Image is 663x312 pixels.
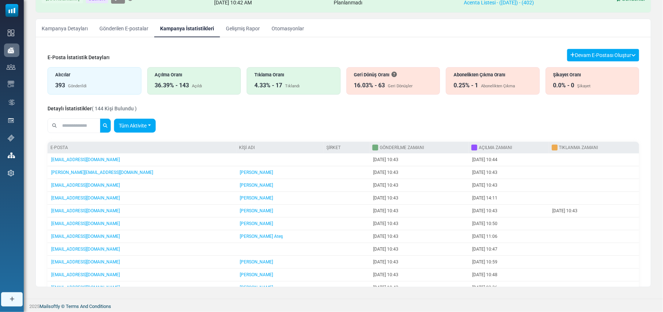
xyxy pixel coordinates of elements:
[8,135,14,141] img: support-icon.svg
[8,170,14,176] img: settings-icon.svg
[8,30,14,36] img: dashboard-icon.svg
[370,243,469,256] td: [DATE] 10:43
[469,166,549,179] td: [DATE] 10:43
[370,166,469,179] td: [DATE] 10:43
[51,157,120,162] a: [EMAIL_ADDRESS][DOMAIN_NAME]
[567,49,639,61] button: Devam E-Postası Oluştur
[469,230,549,243] td: [DATE] 11:06
[51,285,120,290] a: [EMAIL_ADDRESS][DOMAIN_NAME]
[454,71,532,78] div: Abonelikten Çıkma Oranı
[370,269,469,281] td: [DATE] 10:43
[51,221,120,226] a: [EMAIL_ADDRESS][DOMAIN_NAME]
[55,71,134,78] div: Alıcılar
[8,81,14,87] img: email-templates-icon.svg
[192,83,202,90] div: Açıldı
[469,256,549,269] td: [DATE] 10:59
[39,304,65,309] a: Mailsoftly ©
[48,54,110,61] div: E-Posta İstatistik Detayları
[51,272,120,277] a: [EMAIL_ADDRESS][DOMAIN_NAME]
[469,179,549,192] td: [DATE] 10:43
[24,299,663,312] footer: 2025
[51,170,153,175] a: [PERSON_NAME][EMAIL_ADDRESS][DOMAIN_NAME]
[479,145,512,150] a: Açılma Zamanı
[254,71,333,78] div: Tıklama Oranı
[285,83,300,90] div: Tıklandı
[220,19,266,37] a: Gelişmiş Rapor
[266,19,310,37] a: Otomasyonlar
[240,272,273,277] a: [PERSON_NAME]
[239,145,255,150] a: Kişi Adı
[66,304,111,309] a: Terms And Conditions
[51,259,120,265] a: [EMAIL_ADDRESS][DOMAIN_NAME]
[469,153,549,166] td: [DATE] 10:44
[370,153,469,166] td: [DATE] 10:43
[392,72,397,77] i: Bir e-posta alıcısına ulaşamadığında geri döner. Bu, dolu bir gelen kutusu nedeniyle geçici olara...
[51,195,120,201] a: [EMAIL_ADDRESS][DOMAIN_NAME]
[559,145,598,150] a: Tıklanma Zamanı
[469,217,549,230] td: [DATE] 10:50
[577,83,591,90] div: Şikayet
[155,81,189,90] div: 36.39% - 143
[549,205,639,217] td: [DATE] 10:43
[51,247,120,252] a: [EMAIL_ADDRESS][DOMAIN_NAME]
[388,83,413,90] div: Geri Dönüşler
[370,217,469,230] td: [DATE] 10:43
[481,83,515,90] div: Abonelikten Çıkma
[8,98,16,107] img: workflow.svg
[92,106,137,111] span: ( 144 Kişi Bulundu )
[51,234,120,239] a: [EMAIL_ADDRESS][DOMAIN_NAME]
[48,105,137,113] div: Detaylı İstatistikler
[8,117,14,124] img: landing_pages.svg
[114,119,156,133] a: Tüm Aktivite
[240,259,273,265] a: [PERSON_NAME]
[240,170,273,175] a: [PERSON_NAME]
[66,304,111,309] span: translation missing: tr.layouts.footer.terms_and_conditions
[94,19,154,37] a: Gönderilen E-postalar
[469,192,549,205] td: [DATE] 14:11
[36,19,94,37] a: Kampanya Detayları
[240,195,273,201] a: [PERSON_NAME]
[454,81,478,90] div: 0.25% - 1
[5,4,18,17] img: mailsoftly_icon_blue_white.svg
[370,179,469,192] td: [DATE] 10:43
[7,64,15,69] img: contacts-icon.svg
[240,208,273,213] a: [PERSON_NAME]
[254,81,282,90] div: 4.33% - 17
[354,71,433,78] div: Geri Dönüş Oranı
[370,256,469,269] td: [DATE] 10:43
[370,230,469,243] td: [DATE] 10:43
[370,205,469,217] td: [DATE] 10:43
[240,221,273,226] a: [PERSON_NAME]
[51,208,120,213] a: [EMAIL_ADDRESS][DOMAIN_NAME]
[553,81,575,90] div: 0.0% - 0
[370,281,469,294] td: [DATE] 10:43
[51,183,120,188] a: [EMAIL_ADDRESS][DOMAIN_NAME]
[50,145,68,150] a: E-posta
[240,234,283,239] a: [PERSON_NAME] Ateş
[370,192,469,205] td: [DATE] 10:43
[326,145,341,150] a: Şirket
[553,71,632,78] div: Şikayet Oranı
[8,47,14,53] img: campaigns-icon-active.png
[155,71,234,78] div: Açılma Oranı
[55,81,65,90] div: 393
[469,205,549,217] td: [DATE] 10:43
[469,269,549,281] td: [DATE] 10:48
[469,281,549,294] td: [DATE] 03:36
[68,83,87,90] div: Gönderildi
[154,19,220,37] a: Kampanya İstatistikleri
[240,183,273,188] a: [PERSON_NAME]
[240,285,273,290] a: [PERSON_NAME]
[380,145,424,150] a: Gönderilme Zamanı
[354,81,385,90] div: 16.03% - 63
[469,243,549,256] td: [DATE] 10:47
